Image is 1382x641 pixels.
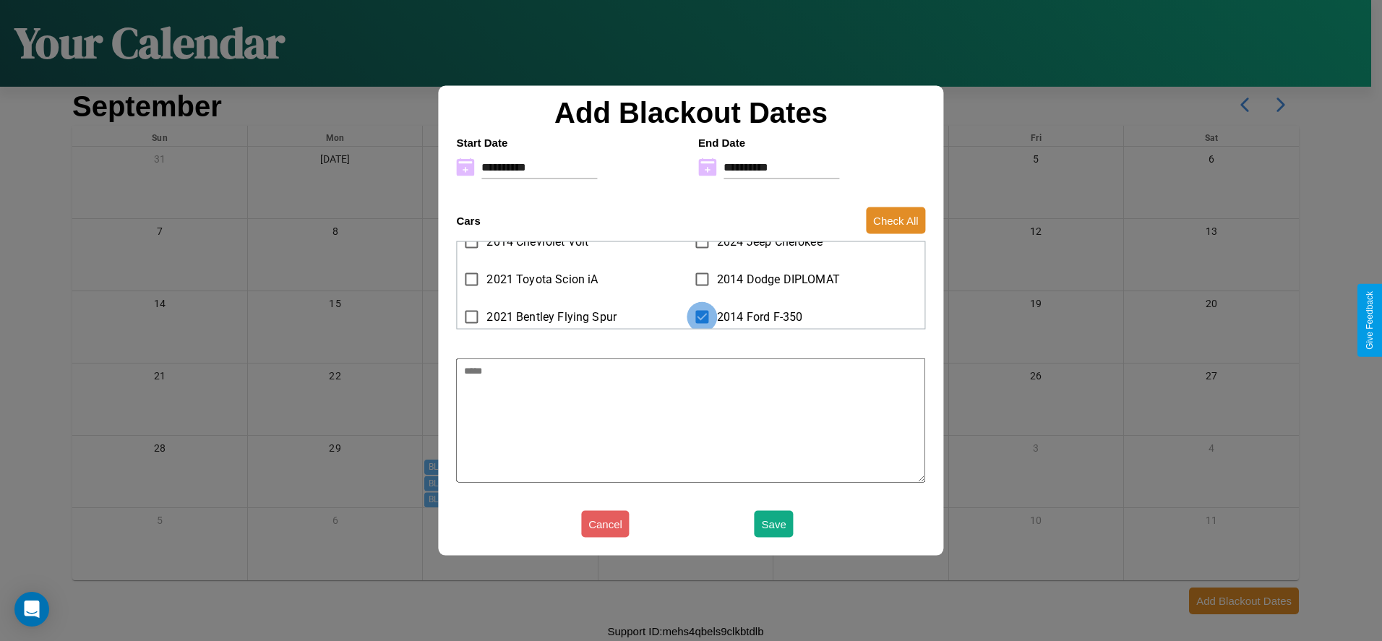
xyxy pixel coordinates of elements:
[717,233,823,251] span: 2024 Jeep Cherokee
[486,271,598,288] span: 2021 Toyota Scion iA
[14,592,49,627] div: Open Intercom Messenger
[717,309,802,326] span: 2014 Ford F-350
[1365,291,1375,350] div: Give Feedback
[456,215,480,227] h4: Cars
[581,511,630,538] button: Cancel
[456,136,684,148] h4: Start Date
[866,207,926,234] button: Check All
[486,233,588,251] span: 2014 Chevrolet Volt
[449,96,932,129] h2: Add Blackout Dates
[698,136,926,148] h4: End Date
[717,271,840,288] span: 2014 Dodge DIPLOMAT
[755,511,794,538] button: Save
[486,309,617,326] span: 2021 Bentley Flying Spur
